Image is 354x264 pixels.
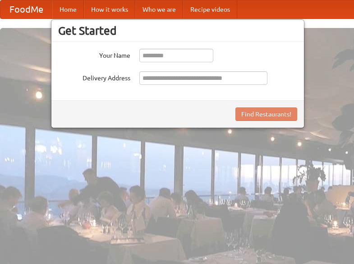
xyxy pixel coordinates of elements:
[235,107,297,121] button: Find Restaurants!
[0,0,52,19] a: FoodMe
[135,0,183,19] a: Who we are
[58,24,297,37] h3: Get Started
[58,71,130,83] label: Delivery Address
[58,49,130,60] label: Your Name
[84,0,135,19] a: How it works
[183,0,237,19] a: Recipe videos
[52,0,84,19] a: Home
